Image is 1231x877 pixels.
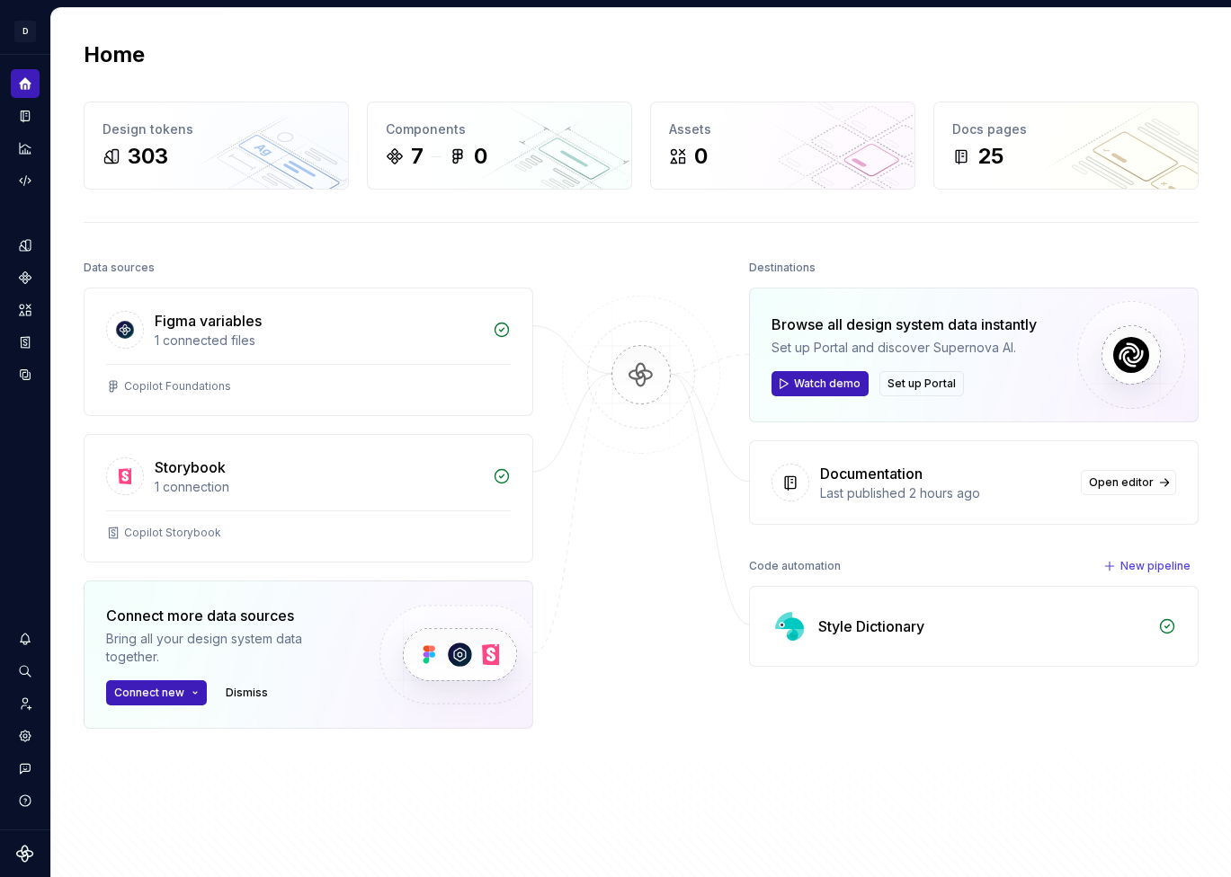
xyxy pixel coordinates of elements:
a: Storybook stories [11,328,40,357]
a: Settings [11,722,40,750]
div: Copilot Storybook [124,526,221,540]
div: Last published 2 hours ago [820,484,1070,502]
button: Connect new [106,680,207,705]
span: Dismiss [226,686,268,700]
a: Components [11,263,40,292]
span: Watch demo [794,376,861,391]
div: Storybook [155,456,226,478]
div: Set up Portal and discover Supernova AI. [772,339,1037,357]
span: Set up Portal [888,376,956,391]
a: Home [11,69,40,98]
button: Search ⌘K [11,657,40,686]
div: 1 connection [155,478,482,496]
div: Data sources [84,255,155,280]
div: Documentation [820,463,923,484]
div: 0 [474,142,487,171]
a: Code automation [11,166,40,195]
span: Open editor [1089,475,1154,490]
a: Docs pages25 [933,102,1199,190]
a: Analytics [11,134,40,163]
div: Figma variables [155,310,262,332]
div: 0 [694,142,708,171]
div: Code automation [749,554,841,579]
div: Copilot Foundations [124,379,231,394]
a: Assets0 [650,102,915,190]
div: Docs pages [952,120,1180,138]
div: 7 [411,142,424,171]
button: Notifications [11,625,40,653]
button: Dismiss [218,680,276,705]
a: Invite team [11,689,40,718]
button: New pipeline [1098,554,1199,579]
button: Watch demo [772,371,869,396]
div: 25 [977,142,1004,171]
span: Connect new [114,686,184,700]
a: Assets [11,296,40,324]
svg: Supernova Logo [16,845,34,863]
h2: Home [84,40,145,69]
div: 303 [128,142,168,171]
a: Documentation [11,102,40,130]
div: Browse all design system data instantly [772,314,1037,335]
a: Components70 [367,102,632,190]
a: Data sources [11,360,40,389]
div: Connect more data sources [106,605,349,626]
div: 1 connected files [155,332,482,350]
a: Design tokens [11,231,40,260]
a: Design tokens303 [84,102,349,190]
button: Contact support [11,754,40,783]
a: Open editor [1081,470,1176,495]
a: Storybook1 connectionCopilot Storybook [84,434,533,563]
button: D [4,12,47,50]
a: Figma variables1 connected filesCopilot Foundations [84,288,533,416]
div: Destinations [749,255,816,280]
div: D [14,21,36,42]
span: New pipeline [1120,559,1191,573]
div: Design tokens [103,120,330,138]
div: Components [386,120,613,138]
div: Assets [669,120,896,138]
div: Style Dictionary [818,616,924,637]
div: Bring all your design system data together. [106,630,349,666]
button: Set up Portal [879,371,964,396]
